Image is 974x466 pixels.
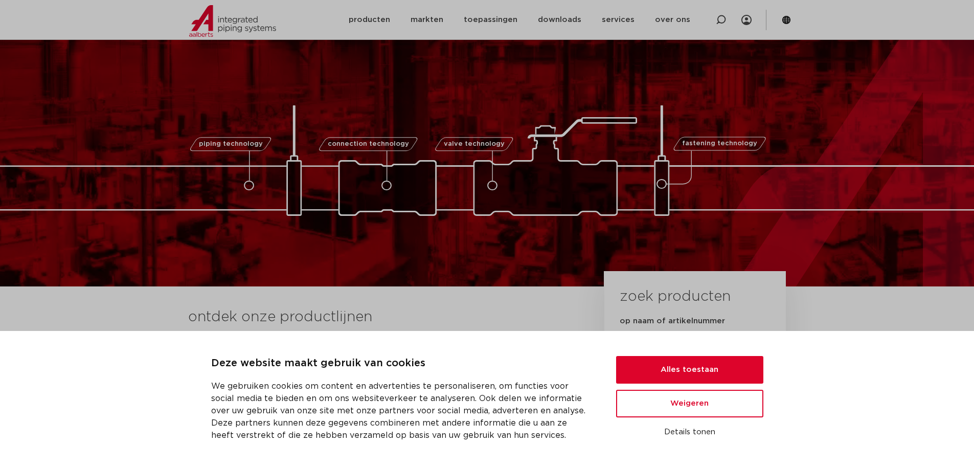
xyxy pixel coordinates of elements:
[616,390,763,417] button: Weigeren
[188,307,570,327] h3: ontdek onze productlijnen
[620,286,731,307] h3: zoek producten
[211,380,592,441] p: We gebruiken cookies om content en advertenties te personaliseren, om functies voor social media ...
[327,141,409,147] span: connection technology
[616,424,763,441] button: Details tonen
[199,141,263,147] span: piping technology
[620,316,725,326] label: op naam of artikelnummer
[444,141,505,147] span: valve technology
[211,356,592,372] p: Deze website maakt gebruik van cookies
[616,356,763,384] button: Alles toestaan
[682,141,757,147] span: fastening technology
